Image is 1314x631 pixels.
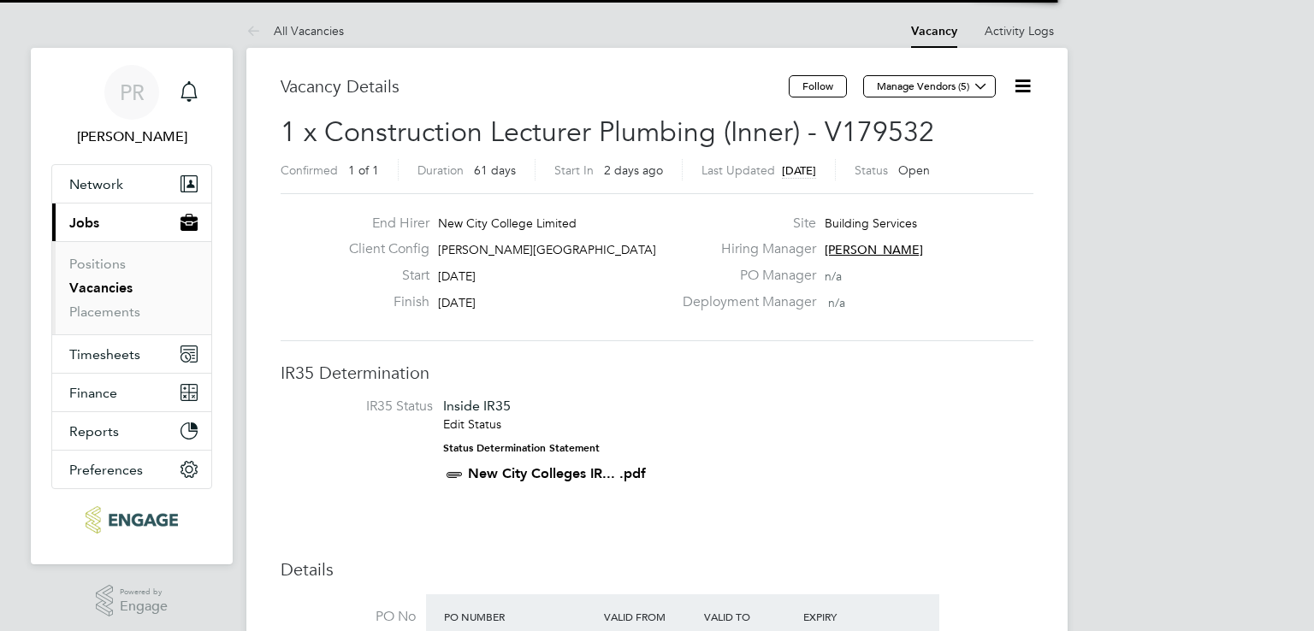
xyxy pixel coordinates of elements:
a: Placements [69,304,140,320]
a: Positions [69,256,126,272]
span: Open [898,162,930,178]
span: Powered by [120,585,168,599]
label: Site [672,215,816,233]
span: 61 days [474,162,516,178]
label: Client Config [335,240,429,258]
span: [PERSON_NAME] [825,242,923,257]
label: Duration [417,162,464,178]
span: New City College Limited [438,215,577,231]
label: Last Updated [701,162,775,178]
span: n/a [828,295,845,310]
span: Inside IR35 [443,398,511,414]
img: ncclondon-logo-retina.png [86,506,177,534]
span: [DATE] [438,268,476,284]
span: [DATE] [438,295,476,310]
span: 1 of 1 [348,162,379,178]
span: Engage [120,599,168,614]
a: Activity Logs [985,23,1054,38]
h3: Details [281,558,1033,581]
a: PR[PERSON_NAME] [51,65,212,147]
span: [DATE] [782,163,816,178]
label: Confirmed [281,162,338,178]
a: Powered byEngage [96,585,169,617]
button: Jobs [52,203,211,241]
button: Timesheets [52,335,211,373]
span: 1 x Construction Lecturer Plumbing (Inner) - V179532 [281,115,934,149]
label: IR35 Status [298,398,433,416]
nav: Main navigation [31,48,233,564]
strong: Status Determination Statement [443,442,600,454]
a: Vacancies [69,280,133,296]
span: Timesheets [69,346,140,363]
button: Follow [789,75,847,97]
button: Finance [52,374,211,411]
span: PR [120,81,145,103]
a: Edit Status [443,416,501,432]
div: Jobs [52,241,211,334]
span: 2 days ago [604,162,663,178]
span: Reports [69,423,119,439]
label: Hiring Manager [672,240,816,258]
label: Start In [554,162,594,178]
a: Go to home page [51,506,212,534]
span: n/a [825,268,842,284]
span: Network [69,176,123,192]
a: Vacancy [911,24,957,38]
span: Pallvi Raghvani [51,127,212,147]
button: Preferences [52,451,211,488]
a: New City Colleges IR... .pdf [468,465,646,481]
label: Deployment Manager [672,293,816,311]
label: Finish [335,293,429,311]
label: PO Manager [672,267,816,285]
label: PO No [281,608,416,626]
button: Network [52,165,211,203]
span: Building Services [825,215,917,231]
label: Start [335,267,429,285]
h3: IR35 Determination [281,362,1033,384]
span: Preferences [69,462,143,478]
span: Finance [69,385,117,401]
span: [PERSON_NAME][GEOGRAPHIC_DATA] [438,242,656,257]
button: Manage Vendors (5) [863,75,996,97]
h3: Vacancy Details [281,75,789,97]
label: Status [855,162,888,178]
span: Jobs [69,215,99,231]
a: All Vacancies [246,23,344,38]
button: Reports [52,412,211,450]
label: End Hirer [335,215,429,233]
